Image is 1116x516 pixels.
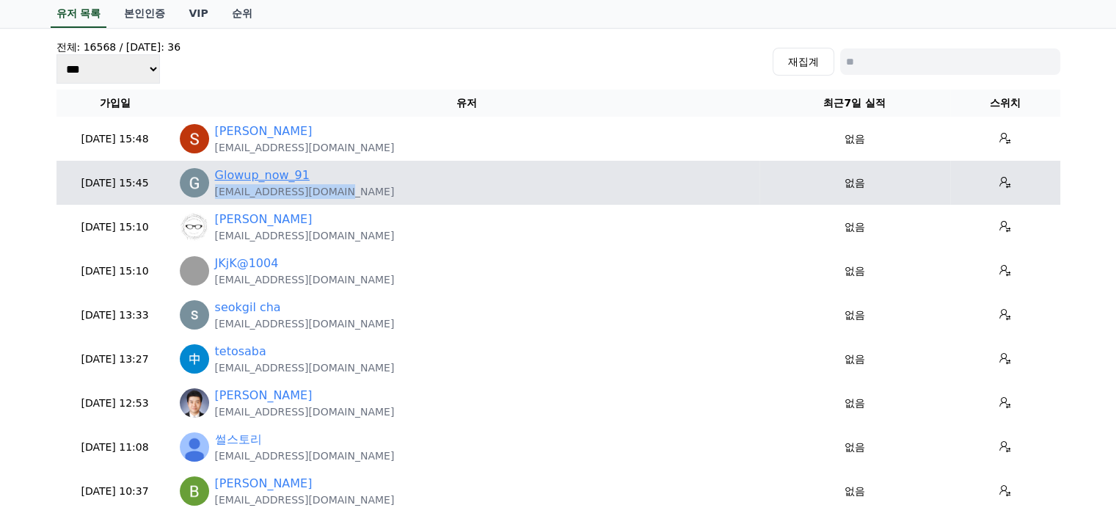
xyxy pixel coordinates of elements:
[62,396,168,411] p: [DATE] 12:53
[180,124,209,153] img: https://lh3.googleusercontent.com/a/ACg8ocIFsq_Poa9pHMBT7c-hPkJfBMZHQpdYGMYfOhiDFIOv_BTwks8=s96-c
[56,90,174,117] th: 가입일
[62,175,168,191] p: [DATE] 15:45
[759,90,950,117] th: 최근7일 실적
[215,387,313,404] a: [PERSON_NAME]
[215,343,266,360] a: tetosaba
[215,255,279,272] a: JKjK@1004
[215,316,395,331] p: [EMAIL_ADDRESS][DOMAIN_NAME]
[62,308,168,323] p: [DATE] 13:33
[217,434,253,446] span: Settings
[215,123,313,140] a: [PERSON_NAME]
[180,476,209,506] img: https://lh3.googleusercontent.com/a/ACg8ocJRns_GV4QXMcTEpfD4G3dxSI2EcP_-c_1SAd1e6JxRAIvWSw=s96-c
[62,440,168,455] p: [DATE] 11:08
[773,48,834,76] button: 재집계
[174,90,759,117] th: 유저
[765,352,944,367] p: 없음
[765,264,944,279] p: 없음
[215,167,310,184] a: Glowup_now_91
[180,432,209,462] img: https://lh3.googleusercontent.com/a/ACg8ocLenjDBdCiO9PTf-v8NHpNh5vf-BSZahuwp-A6leNn3cFupAg=s96-c
[215,228,395,243] p: [EMAIL_ADDRESS][DOMAIN_NAME]
[62,352,168,367] p: [DATE] 13:27
[950,90,1060,117] th: 스위치
[765,308,944,323] p: 없음
[765,219,944,235] p: 없음
[765,484,944,499] p: 없음
[122,435,165,446] span: Messages
[97,412,189,448] a: Messages
[765,131,944,147] p: 없음
[180,388,209,418] img: https://lh3.googleusercontent.com/a/ACg8ocIDu6QZO9Imkx3BsLyLr5Vpk8BlHw-MeQwnnkwA84Dc8RjWUE8=s96-c
[215,272,395,287] p: [EMAIL_ADDRESS][DOMAIN_NAME]
[215,360,395,375] p: [EMAIL_ADDRESS][DOMAIN_NAME]
[180,300,209,330] img: https://lh3.googleusercontent.com/a/ACg8ocIL3Nkm8jWOU29aQsTj6RMSr5EQaCSRP3ko-_-jmTi6Ke90OQ=s96-c
[180,344,209,374] img: https://lh3.googleusercontent.com/a/ACg8ocLrQlIv0fMJ4CsgX0dGydANiNqPnavMgnLYdF_AKh6a72UlkA=s96-c
[62,264,168,279] p: [DATE] 15:10
[215,184,395,199] p: [EMAIL_ADDRESS][DOMAIN_NAME]
[215,299,281,316] a: seokgil cha
[189,412,282,448] a: Settings
[4,412,97,448] a: Home
[215,140,395,155] p: [EMAIL_ADDRESS][DOMAIN_NAME]
[180,256,209,286] img: https://cdn.creward.net/profile/user/YY08Aug 26, 2025151501_8eb887006c2437bd76c1eab40ed8d0c4381ae...
[215,475,313,493] a: [PERSON_NAME]
[215,211,313,228] a: [PERSON_NAME]
[215,493,395,507] p: [EMAIL_ADDRESS][DOMAIN_NAME]
[765,440,944,455] p: 없음
[37,434,63,446] span: Home
[56,40,181,54] h4: 전체: 16568 / [DATE]: 36
[62,131,168,147] p: [DATE] 15:48
[180,168,209,197] img: https://lh3.googleusercontent.com/a/ACg8ocIM0ODTz8R9eYjwEgZN88sJmXq-uUbE018T-n6cDjuMGxgsKw=s96-c
[215,404,395,419] p: [EMAIL_ADDRESS][DOMAIN_NAME]
[215,431,262,448] a: 썰스토리
[62,219,168,235] p: [DATE] 15:10
[215,448,395,463] p: [EMAIL_ADDRESS][DOMAIN_NAME]
[765,175,944,191] p: 없음
[62,484,168,499] p: [DATE] 10:37
[180,212,209,241] img: https://lh3.googleusercontent.com/a/ACg8ocLWO1VOLeaRWxih9UxTeclDMyvb365epFS4fDPZm9oeg5c9Fys=s96-c
[765,396,944,411] p: 없음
